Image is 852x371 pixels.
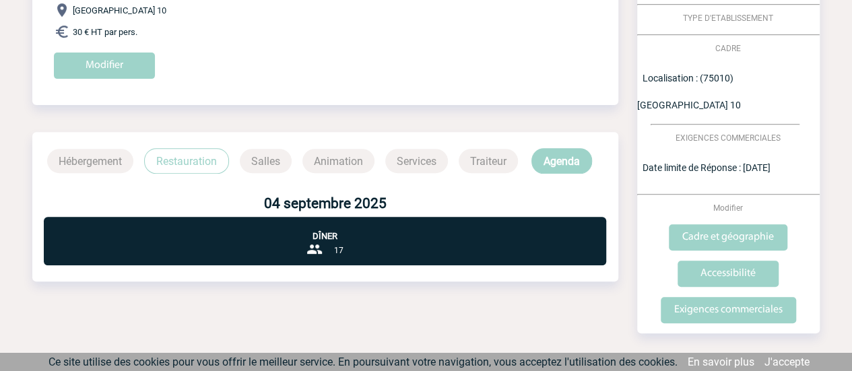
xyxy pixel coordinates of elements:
a: En savoir plus [688,356,754,368]
span: Ce site utilise des cookies pour vous offrir le meilleur service. En poursuivant votre navigation... [48,356,678,368]
input: Exigences commerciales [661,297,796,323]
span: TYPE D'ETABLISSEMENT [683,13,773,23]
span: EXIGENCES COMMERCIALES [676,133,781,143]
p: Hébergement [47,149,133,173]
p: Restauration [144,148,229,174]
span: [GEOGRAPHIC_DATA] 10 [73,5,166,15]
b: 04 septembre 2025 [264,195,387,211]
a: J'accepte [764,356,810,368]
span: Date limite de Réponse : [DATE] [643,162,771,173]
span: 30 € HT par pers. [73,27,137,37]
input: Modifier [54,53,155,79]
p: Services [385,149,448,173]
input: Cadre et géographie [669,224,787,250]
span: 17 [333,246,343,255]
span: CADRE [715,44,741,53]
img: group-24-px-b.png [306,241,323,257]
p: Agenda [531,148,592,174]
p: Traiteur [459,149,518,173]
span: Modifier [713,203,743,213]
p: Dîner [44,217,606,241]
p: Salles [240,149,292,173]
input: Accessibilité [678,261,779,287]
p: Animation [302,149,374,173]
span: Localisation : (75010) [GEOGRAPHIC_DATA] 10 [637,73,741,110]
